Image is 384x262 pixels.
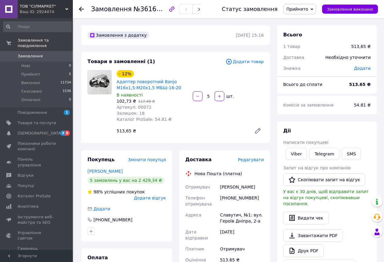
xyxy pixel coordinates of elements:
span: Нові [21,63,30,69]
div: 513,65 ₴ [351,43,371,49]
span: У вас є 30 днів, щоб відправити запит на відгук покупцеві, скопіювавши посилання. [283,189,369,206]
div: Повернутися назад [79,6,84,12]
span: Замовлення [91,5,132,13]
span: Відгуки [18,173,33,178]
div: Отримувач [219,243,265,254]
a: Telegram [309,148,339,160]
div: [PERSON_NAME] [219,182,265,192]
span: Всього до сплати [283,82,322,87]
span: Покупці [18,183,34,189]
span: 9 [65,131,70,136]
span: Інструменти веб-майстра та SEO [18,214,56,225]
span: В наявності [117,93,143,97]
span: Доставка [283,55,304,60]
span: Прийнято [286,7,308,12]
span: Додати [354,66,371,71]
button: SMS [342,148,361,160]
span: Гаманець компанії [18,246,56,257]
span: Дата відправки [185,230,208,240]
div: Нова Пошта (платна) [193,171,244,177]
span: Всього [283,32,302,38]
span: [DEMOGRAPHIC_DATA] [18,131,63,136]
input: Пошук [3,21,72,32]
span: Доставка [185,157,212,162]
time: [DATE] 15:16 [236,33,264,38]
div: Ваш ID: 2924474 [20,9,73,15]
span: Дії [283,128,291,134]
span: 1 [64,110,70,115]
span: Додати [93,206,110,211]
span: 102,73 ₴ [117,99,136,104]
div: [DATE] [219,226,265,243]
span: Залишок: 18 [117,111,144,116]
div: успішних покупок [87,189,145,195]
span: Змінити покупця [128,157,166,162]
span: Панель управління [18,157,56,168]
div: Замовлення з додатку [87,32,149,39]
span: 1 товар [283,44,300,49]
span: 98% [93,189,103,194]
a: Друк PDF [283,244,324,257]
span: 0 [69,97,71,103]
span: Оплачені [21,97,40,103]
div: Статус замовлення [222,6,278,12]
a: [PERSON_NAME] [87,169,123,174]
span: 11734 [60,80,71,86]
span: Комісія за замовлення [283,103,334,107]
span: Написати покупцеві [283,140,328,145]
a: Завантажити PDF [283,229,343,242]
span: Замовлення та повідомлення [18,38,73,49]
span: Аналітика [18,204,39,209]
span: 5 [69,72,71,77]
div: 513,65 ₴ [114,127,249,135]
span: 3 [60,131,65,136]
span: ТОВ "СІЛМАРКЕТ" [20,4,65,9]
a: Адаптер поворотний Banjo М16х1,5-М20х1,5 МБШ-16-20 [117,79,181,90]
span: 0 [69,63,71,69]
span: Каталог ProSale: 54.81 ₴ [117,117,172,122]
button: Видати чек [283,212,328,224]
span: 117,40 ₴ [138,99,155,104]
span: Скасовані [21,89,42,94]
span: Знижка [283,66,301,71]
span: 54.81 ₴ [354,103,371,107]
span: 1536 [63,89,71,94]
span: Виконані [21,80,40,86]
span: Товари та послуги [18,120,56,126]
div: Славутич, №1: вул. Героїв Дніпра, 2-а [219,209,265,226]
span: Управління сайтом [18,230,56,241]
span: Артикул: 00072 [117,105,151,110]
span: Замовлення [18,53,43,59]
span: Показники роботи компанії [18,141,56,152]
span: Запит на відгук про компанію [283,165,351,170]
span: Товари в замовленні (1) [87,59,155,64]
b: 513.65 ₴ [349,82,371,87]
span: Додати відгук [134,196,166,200]
span: Отримувач [185,185,210,189]
a: Редагувати [252,125,264,137]
span: Адреса [185,213,202,217]
a: Viber [286,148,307,160]
span: Додати товар [226,58,264,65]
div: - 12% [117,70,134,77]
div: [PHONE_NUMBER] [219,192,265,209]
span: Платник [185,247,205,251]
span: Оплата [87,255,108,260]
span: Повідомлення [18,110,47,115]
span: Покупець [87,157,115,162]
span: Телефон отримувача [185,196,212,206]
span: Редагувати [238,157,264,162]
img: Адаптер поворотний Banjo М16х1,5-М20х1,5 МБШ-16-20 [88,70,111,94]
span: Замовлення виконано [327,7,373,12]
div: Необхідно уточнити [322,51,374,64]
div: [PHONE_NUMBER] [93,217,133,223]
span: Прийняті [21,72,40,77]
span: №361629663 [134,5,177,13]
div: шт. [225,93,235,99]
div: 5 замовлень у вас на 2 429,34 ₴ [87,177,165,184]
button: Замовлення виконано [322,5,378,14]
button: Скопіювати запит на відгук [283,173,365,186]
span: Каталог ProSale [18,193,50,199]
